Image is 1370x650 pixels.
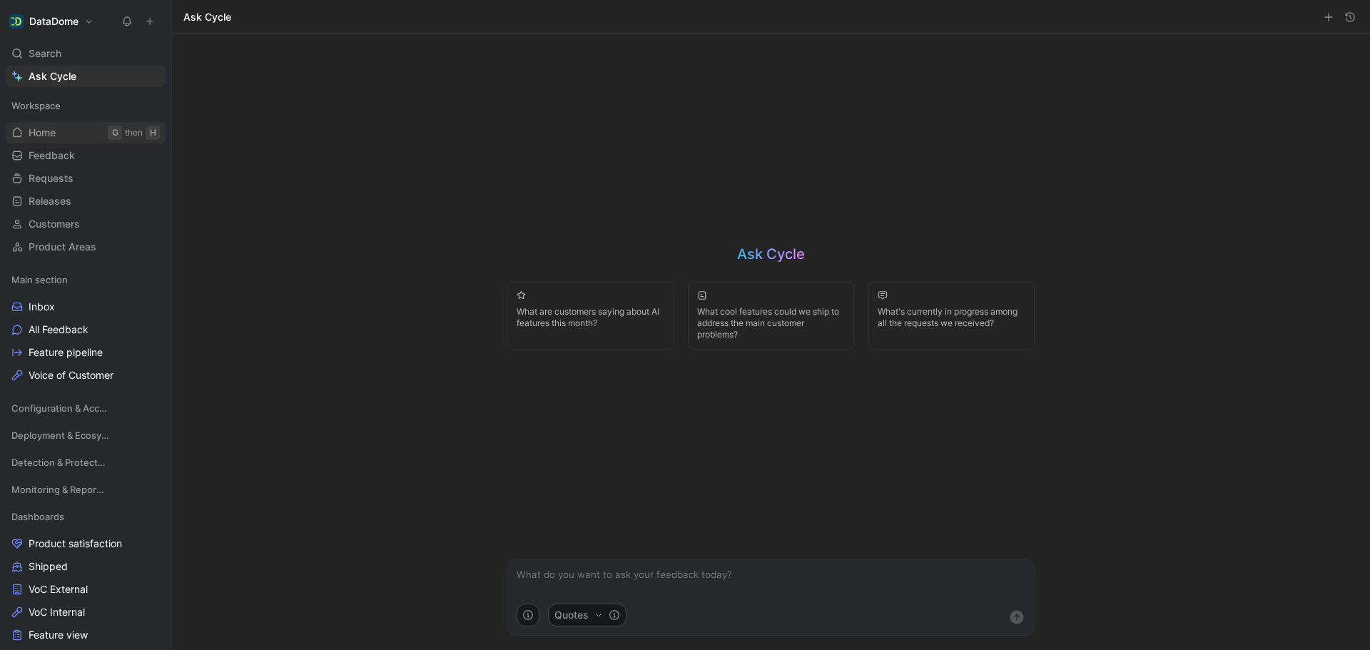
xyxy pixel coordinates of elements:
span: Feature pipeline [29,345,103,360]
span: Main section [11,273,68,287]
span: Product satisfaction [29,537,122,551]
div: Configuration & Access [6,397,166,423]
span: Product Areas [29,240,96,254]
div: Detection & Protection [6,452,166,473]
span: Monitoring & Reporting [11,482,108,497]
span: Requests [29,171,73,186]
a: VoC External [6,579,166,600]
a: Feedback [6,145,166,166]
a: Product satisfaction [6,533,166,554]
button: View actions [146,537,160,551]
span: Home [29,126,56,140]
div: Configuration & Access [6,397,166,419]
button: What are customers saying about AI features this month? [507,281,674,350]
button: View actions [146,582,160,596]
a: Product Areas [6,236,166,258]
span: Feedback [29,148,75,163]
a: Ask Cycle [6,66,166,87]
span: VoC External [29,582,88,596]
span: Detection & Protection [11,455,107,469]
span: All Feedback [29,323,88,337]
div: Dashboards [6,506,166,527]
span: Shipped [29,559,68,574]
span: Inbox [29,300,55,314]
button: View actions [146,300,160,314]
button: View actions [146,368,160,382]
span: Search [29,45,61,62]
h2: Ask Cycle [737,244,805,264]
div: H [146,126,160,140]
a: Releases [6,191,166,212]
button: View actions [146,345,160,360]
span: Customers [29,217,80,231]
button: DataDomeDataDome [6,11,97,31]
span: Feature view [29,628,88,642]
div: Monitoring & Reporting [6,479,166,500]
div: then [125,126,143,140]
img: DataDome [9,14,24,29]
button: View actions [146,559,160,574]
a: Shipped [6,556,166,577]
span: What cool features could we ship to address the main customer problems? [697,306,845,340]
a: HomeGthenH [6,122,166,143]
button: Quotes [548,604,626,626]
button: View actions [146,628,160,642]
span: Voice of Customer [29,368,113,382]
a: Feature view [6,624,166,646]
div: Main sectionInboxAll FeedbackFeature pipelineVoice of Customer [6,269,166,386]
a: Voice of Customer [6,365,166,386]
span: Deployment & Ecosystem [11,428,109,442]
a: VoC Internal [6,601,166,623]
span: Ask Cycle [29,68,76,85]
a: Feature pipeline [6,342,166,363]
div: Deployment & Ecosystem [6,425,166,446]
button: View actions [146,605,160,619]
a: Requests [6,168,166,189]
button: What cool features could we ship to address the main customer problems? [688,281,854,350]
div: Main section [6,269,166,290]
span: What are customers saying about AI features this month? [517,306,664,329]
div: Detection & Protection [6,452,166,477]
div: Monitoring & Reporting [6,479,166,504]
button: View actions [146,323,160,337]
h1: DataDome [29,15,78,28]
span: Dashboards [11,509,64,524]
span: Configuration & Access [11,401,108,415]
span: VoC Internal [29,605,85,619]
a: Inbox [6,296,166,318]
span: What's currently in progress among all the requests we received? [878,306,1025,329]
div: G [108,126,122,140]
div: Workspace [6,95,166,116]
span: Releases [29,194,71,208]
a: All Feedback [6,319,166,340]
h1: Ask Cycle [183,10,231,24]
span: Workspace [11,98,61,113]
div: Deployment & Ecosystem [6,425,166,450]
button: What's currently in progress among all the requests we received? [868,281,1035,350]
div: Search [6,43,166,64]
a: Customers [6,213,166,235]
